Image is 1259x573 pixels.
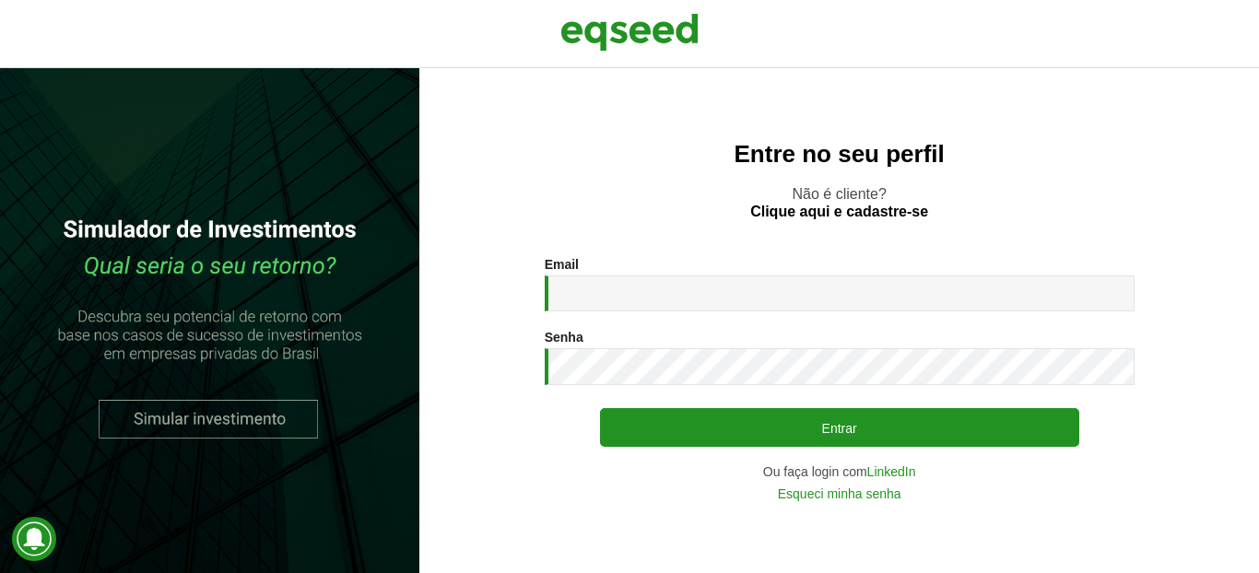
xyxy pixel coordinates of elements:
[750,205,928,219] a: Clique aqui e cadastre-se
[545,258,579,271] label: Email
[545,331,583,344] label: Senha
[867,465,916,478] a: LinkedIn
[560,9,699,55] img: EqSeed Logo
[545,465,1135,478] div: Ou faça login com
[778,487,901,500] a: Esqueci minha senha
[600,408,1079,447] button: Entrar
[456,185,1222,220] p: Não é cliente?
[456,141,1222,168] h2: Entre no seu perfil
